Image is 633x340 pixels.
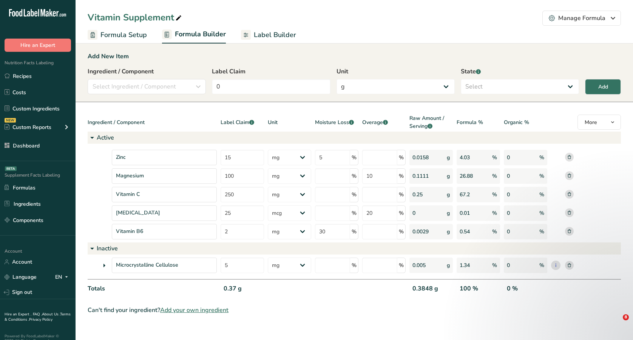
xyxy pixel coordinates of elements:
[162,26,226,44] a: Formula Builder
[577,115,621,130] button: More
[539,261,544,269] span: %
[447,191,450,199] span: g
[409,150,453,165] div: 0.0158
[457,224,500,239] div: 0.54
[315,118,354,126] span: Moisture Loss
[93,82,176,91] span: Select Ingredient / Component
[29,317,52,322] a: Privacy Policy
[409,205,453,221] div: 0
[492,261,497,269] span: %
[409,168,453,184] div: 0.1111
[160,306,228,315] span: Add your own ingredient
[492,172,497,180] span: %
[539,209,544,217] span: %
[492,228,497,236] span: %
[212,67,330,76] label: Label Claim
[504,224,547,239] div: 0
[504,168,547,184] div: 0
[175,29,226,39] span: Formula Builder
[447,261,450,269] span: g
[504,187,547,202] div: 0
[504,205,547,221] div: 0
[598,83,608,91] div: Add
[409,114,453,130] span: Raw Amount / Serving
[5,118,16,123] div: NEW
[607,314,625,332] iframe: Intercom live chat
[88,242,621,255] div: Inactive
[457,150,500,165] div: 4.03
[221,118,254,126] span: Label Claim
[5,270,37,284] a: Language
[88,52,621,61] div: Add New Item
[504,258,547,273] div: 0
[447,209,450,217] span: g
[457,284,500,300] div: 100 %
[5,312,31,317] a: Hire an Expert .
[268,114,311,132] div: Unit
[5,166,17,171] div: BETA
[504,150,547,165] div: 0
[88,26,147,43] a: Formula Setup
[457,168,500,184] div: 26.88
[492,209,497,217] span: %
[55,273,71,282] div: EN
[362,118,388,126] span: Overage
[504,284,547,300] div: 0 %
[447,154,450,161] span: g
[549,14,614,23] div: Manage Formula
[585,119,597,126] span: More
[241,26,296,43] a: Label Builder
[492,154,497,161] span: %
[254,30,296,40] span: Label Builder
[623,314,629,320] span: 8
[457,114,500,132] div: Formula %
[100,30,147,40] span: Formula Setup
[409,258,453,273] div: 0.005
[337,67,455,76] label: Unit
[461,67,579,76] label: State
[409,187,453,202] div: 0.25
[539,154,544,161] span: %
[409,224,453,239] div: 0.0029
[447,172,450,180] span: g
[42,312,60,317] a: About Us .
[88,67,206,76] label: Ingredient / Component
[88,306,621,315] div: Can't find your ingredient?
[551,261,560,270] a: i
[88,11,183,24] div: Vitamin Supplement
[409,284,453,300] div: 0.3848 g
[457,205,500,221] div: 0.01
[539,191,544,199] span: %
[585,79,621,95] button: Add
[539,172,544,180] span: %
[539,228,544,236] span: %
[5,123,51,131] div: Custom Reports
[88,79,206,94] button: Select Ingredient / Component
[504,114,547,132] div: Organic %
[88,132,621,144] div: Active
[88,284,217,300] div: Totals
[457,258,500,273] div: 1.34
[447,228,450,236] span: g
[542,11,621,26] button: Manage Formula
[457,187,500,202] div: 67.2
[5,39,71,52] button: Hire an Expert
[221,284,264,300] div: 0.37 g
[492,191,497,199] span: %
[5,312,71,322] a: Terms & Conditions .
[33,312,42,317] a: FAQ .
[88,114,217,132] div: Ingredient / Component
